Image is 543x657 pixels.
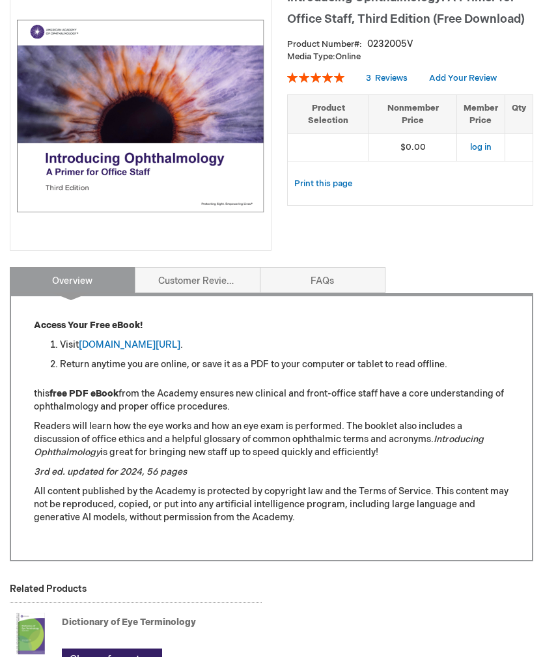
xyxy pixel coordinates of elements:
[60,339,509,352] li: Visit .
[60,358,509,371] li: Return anytime you are online, or save it as a PDF to your computer or tablet to read offline.
[369,94,457,133] th: Nonmember Price
[34,319,509,537] div: All content published by the Academy is protected by copyright law and the Terms of Service. This...
[10,583,87,594] strong: Related Products
[287,51,533,63] p: Online
[288,94,369,133] th: Product Selection
[294,176,352,192] a: Print this page
[10,267,135,293] a: Overview
[287,51,335,62] strong: Media Type:
[62,617,196,628] a: Dictionary of Eye Terminology
[366,73,371,83] span: 3
[238,275,251,287] span: 3
[375,73,408,83] span: Reviews
[505,94,533,133] th: Qty
[34,387,509,413] p: this from the Academy ensures new clinical and front-office staff have a core understanding of op...
[367,38,413,51] div: 0232005V
[429,73,497,83] a: Add Your Review
[34,320,143,331] strong: Access Your Free eBook!
[34,466,187,477] em: 3rd ed. updated for 2024, 56 pages
[135,267,260,293] a: Customer Reviews3
[49,388,118,399] strong: free PDF eBook
[456,94,505,133] th: Member Price
[369,134,457,161] td: $0.00
[366,73,410,83] a: 3 Reviews
[79,339,180,350] a: [DOMAIN_NAME][URL]
[287,72,344,83] div: 100%
[287,39,362,49] strong: Product Number
[34,420,509,459] p: Readers will learn how the eye works and how an eye exam is performed. The booklet also includes ...
[470,142,492,152] a: log in
[260,267,385,293] a: FAQs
